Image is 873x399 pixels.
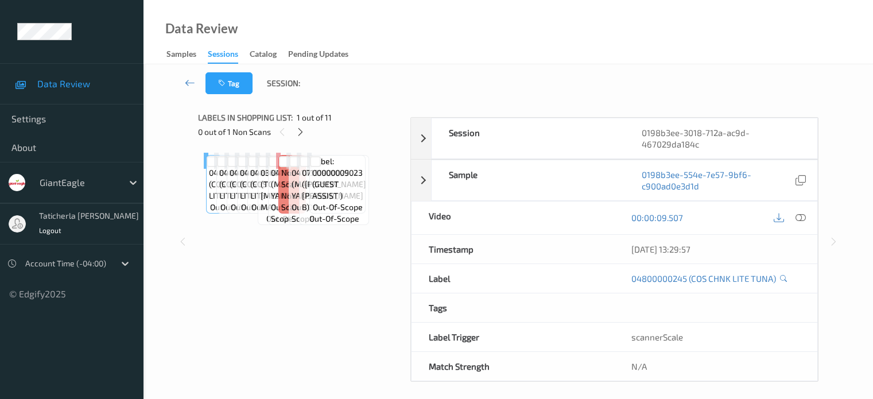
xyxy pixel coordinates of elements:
[266,213,316,224] span: out-of-scope
[411,118,818,159] div: Session0198b3ee-3018-712a-ac9d-467029da184c
[220,202,270,213] span: out-of-scope
[614,352,817,381] div: N/A
[251,202,301,213] span: out-of-scope
[288,47,360,63] a: Pending Updates
[292,202,339,224] span: out-of-scope
[250,47,288,63] a: Catalog
[210,202,260,213] span: out-of-scope
[231,202,281,213] span: out-of-scope
[412,293,615,322] div: Tags
[624,118,817,158] div: 0198b3ee-3018-712a-ac9d-467029da184c
[261,156,321,213] span: Label: 03680023298 (TC [MEDICAL_DATA] MA)
[240,156,292,202] span: Label: 04800000245 (COS CHNK LITE TUNA)
[219,156,271,202] span: Label: 04800000245 (COS CHNK LITE TUNA)
[281,156,303,190] span: Label: Non-Scan
[631,212,683,223] a: 00:00:09.507
[281,190,303,213] span: non-scan
[412,352,615,381] div: Match Strength
[297,112,332,123] span: 1 out of 11
[208,47,250,64] a: Sessions
[205,72,253,94] button: Tag
[198,112,293,123] span: Labels in shopping list:
[165,23,238,34] div: Data Review
[302,156,366,213] span: Label: 07131900025 ([PERSON_NAME] [PERSON_NAME] B)
[412,264,615,293] div: Label
[312,156,363,202] span: Label: 00000009023 (GUEST ASSIST )
[631,243,800,255] div: [DATE] 13:29:57
[309,213,359,224] span: out-of-scope
[642,169,793,192] a: 0198b3ee-554e-7e57-9bf6-c900ad0e3d1d
[412,323,615,351] div: Label Trigger
[230,156,282,202] span: Label: 04800000245 (COS CHNK LITE TUNA)
[166,47,208,63] a: Samples
[614,323,817,351] div: scannerScale
[631,273,776,284] a: 04800000245 (COS CHNK LITE TUNA)
[166,48,196,63] div: Samples
[198,125,402,139] div: 0 out of 1 Non Scans
[412,235,615,264] div: Timestamp
[432,118,624,158] div: Session
[432,160,624,200] div: Sample
[411,160,818,201] div: Sample0198b3ee-554e-7e57-9bf6-c900ad0e3d1d
[271,202,318,224] span: out-of-scope
[313,202,363,213] span: out-of-scope
[241,202,291,213] span: out-of-scope
[209,156,261,202] span: Label: 04800000245 (COS CHNK LITE TUNA)
[412,202,615,234] div: Video
[208,48,238,64] div: Sessions
[288,48,348,63] div: Pending Updates
[271,156,318,202] span: Label: 04178900711 (MARUCHAN YAKISOBA )
[250,156,302,202] span: Label: 04800000245 (COS CHNK LITE TUNA)
[267,78,300,89] span: Session:
[292,156,339,202] span: Label: 04178900711 (MARUCHAN YAKISOBA )
[250,48,277,63] div: Catalog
